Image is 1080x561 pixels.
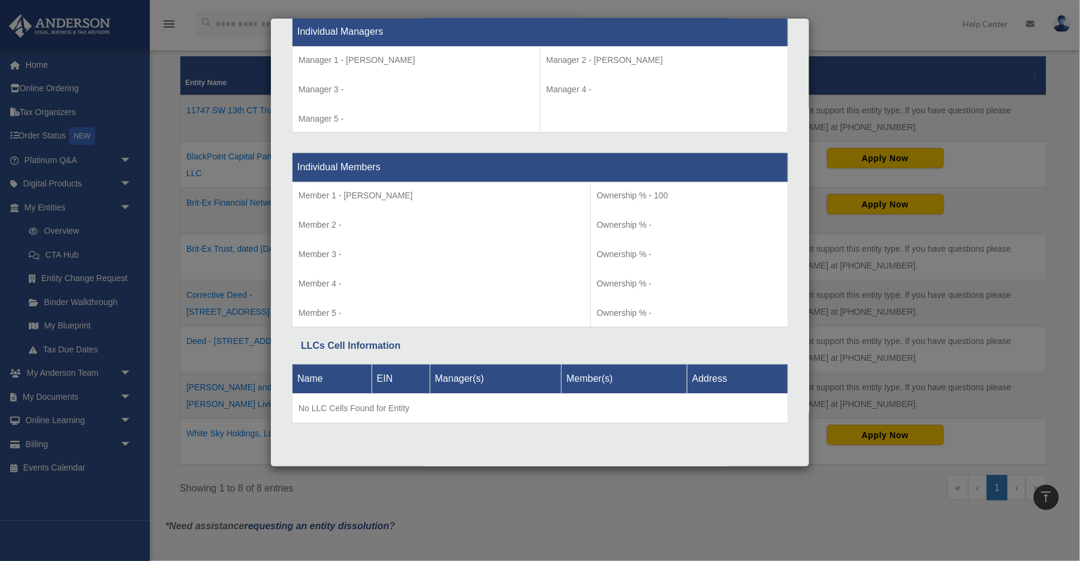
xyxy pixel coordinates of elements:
th: Name [292,364,372,393]
p: Member 1 - [PERSON_NAME] [298,188,584,203]
p: Ownership % - [597,276,782,291]
th: Address [687,364,788,393]
p: Manager 3 - [298,82,534,97]
p: Ownership % - 100 [597,188,782,203]
th: Individual Members [292,153,788,182]
th: Member(s) [562,364,687,393]
th: Individual Managers [292,17,788,46]
p: Member 4 - [298,276,584,291]
p: Manager 5 - [298,111,534,126]
p: Member 5 - [298,306,584,321]
p: Member 3 - [298,247,584,262]
p: Ownership % - [597,306,782,321]
th: Manager(s) [430,364,562,393]
th: EIN [372,364,430,393]
td: No LLC Cells Found for Entity [292,393,788,423]
div: LLCs Cell Information [301,337,779,354]
p: Ownership % - [597,247,782,262]
p: Manager 1 - [PERSON_NAME] [298,53,534,68]
p: Member 2 - [298,218,584,233]
p: Manager 4 - [547,82,782,97]
p: Manager 2 - [PERSON_NAME] [547,53,782,68]
p: Ownership % - [597,218,782,233]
